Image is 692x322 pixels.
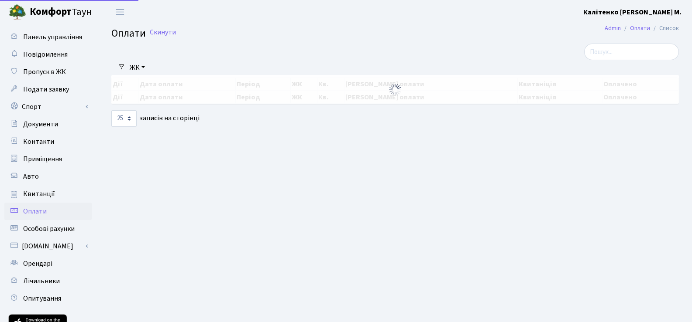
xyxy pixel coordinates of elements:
label: записів на сторінці [111,110,200,127]
a: Авто [4,168,92,185]
a: [DOMAIN_NAME] [4,237,92,255]
span: Оплати [23,207,47,216]
span: Авто [23,172,39,181]
a: ЖК [126,60,148,75]
span: Панель управління [23,32,82,42]
span: Приміщення [23,154,62,164]
button: Переключити навігацію [109,5,131,19]
a: Лічильники [4,272,92,290]
span: Контакти [23,137,54,146]
span: Пропуск в ЖК [23,67,66,77]
li: Список [650,24,679,33]
a: Контакти [4,133,92,150]
a: Спорт [4,98,92,115]
span: Орендарі [23,259,52,268]
a: Подати заявку [4,81,92,98]
a: Оплати [630,24,650,33]
a: Документи [4,115,92,133]
span: Таун [30,5,92,20]
input: Пошук... [584,44,679,60]
img: Обробка... [388,83,402,97]
a: Панель управління [4,28,92,46]
span: Лічильники [23,276,60,286]
a: Пропуск в ЖК [4,63,92,81]
a: Опитування [4,290,92,307]
a: Скинути [150,28,176,37]
img: logo.png [9,3,26,21]
a: Калітенко [PERSON_NAME] М. [583,7,682,17]
span: Опитування [23,294,61,303]
a: Admin [605,24,621,33]
a: Оплати [4,203,92,220]
a: Приміщення [4,150,92,168]
span: Подати заявку [23,85,69,94]
nav: breadcrumb [592,19,692,37]
span: Особові рахунки [23,224,75,234]
select: записів на сторінці [111,110,137,127]
a: Квитанції [4,185,92,203]
span: Оплати [111,26,146,41]
a: Особові рахунки [4,220,92,237]
span: Документи [23,119,58,129]
span: Квитанції [23,189,55,199]
b: Комфорт [30,5,72,19]
span: Повідомлення [23,50,68,59]
a: Орендарі [4,255,92,272]
a: Повідомлення [4,46,92,63]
